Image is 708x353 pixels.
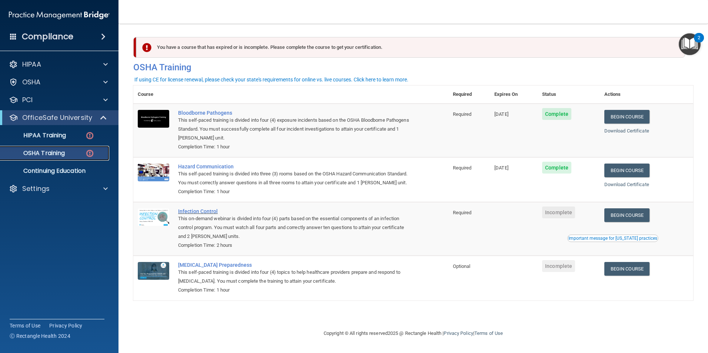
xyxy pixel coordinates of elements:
span: Incomplete [542,206,575,218]
iframe: Drift Widget Chat Controller [580,300,699,330]
img: PMB logo [9,8,110,23]
a: Begin Course [604,110,649,124]
span: Ⓒ Rectangle Health 2024 [10,332,70,340]
a: Hazard Communication [178,164,411,169]
div: This on-demand webinar is divided into four (4) parts based on the essential components of an inf... [178,214,411,241]
a: OfficeSafe University [9,113,107,122]
div: Completion Time: 1 hour [178,142,411,151]
a: Privacy Policy [444,330,473,336]
span: Required [453,111,472,117]
div: Completion Time: 1 hour [178,286,411,295]
p: OSHA [22,78,41,87]
th: Status [538,85,600,104]
div: Important message for [US_STATE] practices [568,236,657,241]
span: Required [453,165,472,171]
p: OSHA Training [5,149,65,157]
a: Infection Control [178,208,411,214]
p: HIPAA Training [5,132,66,139]
div: You have a course that has expired or is incomplete. Please complete the course to get your certi... [136,37,685,58]
button: Open Resource Center, 2 new notifications [679,33,701,55]
div: If using CE for license renewal, please check your state's requirements for online vs. live cours... [134,77,408,82]
span: Complete [542,108,571,120]
div: This self-paced training is divided into four (4) exposure incidents based on the OSHA Bloodborne... [178,116,411,142]
img: danger-circle.6113f641.png [85,149,94,158]
span: Required [453,210,472,215]
a: Begin Course [604,164,649,177]
p: OfficeSafe University [22,113,92,122]
span: [DATE] [494,165,508,171]
a: [MEDICAL_DATA] Preparedness [178,262,411,268]
a: Begin Course [604,208,649,222]
a: Download Certificate [604,182,649,187]
th: Course [133,85,174,104]
a: Download Certificate [604,128,649,134]
div: Copyright © All rights reserved 2025 @ Rectangle Health | | [278,322,548,345]
button: If using CE for license renewal, please check your state's requirements for online vs. live cours... [133,76,410,83]
div: Completion Time: 2 hours [178,241,411,250]
img: danger-circle.6113f641.png [85,131,94,140]
a: Begin Course [604,262,649,276]
button: Read this if you are a dental practitioner in the state of CA [567,235,658,242]
a: Settings [9,184,108,193]
img: exclamation-circle-solid-danger.72ef9ffc.png [142,43,151,52]
div: Completion Time: 1 hour [178,187,411,196]
a: Bloodborne Pathogens [178,110,411,116]
th: Actions [600,85,693,104]
a: Terms of Use [10,322,40,329]
a: Privacy Policy [49,322,83,329]
p: PCI [22,95,33,104]
h4: OSHA Training [133,62,693,73]
a: HIPAA [9,60,108,69]
a: Terms of Use [474,330,503,336]
a: OSHA [9,78,108,87]
span: Incomplete [542,260,575,272]
p: Settings [22,184,50,193]
th: Expires On [490,85,538,104]
p: HIPAA [22,60,41,69]
a: PCI [9,95,108,104]
p: Continuing Education [5,167,106,175]
div: This self-paced training is divided into four (4) topics to help healthcare providers prepare and... [178,268,411,286]
div: 2 [698,38,700,47]
div: This self-paced training is divided into three (3) rooms based on the OSHA Hazard Communication S... [178,169,411,187]
h4: Compliance [22,31,73,42]
span: Complete [542,162,571,174]
th: Required [448,85,490,104]
span: Optional [453,263,471,269]
span: [DATE] [494,111,508,117]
